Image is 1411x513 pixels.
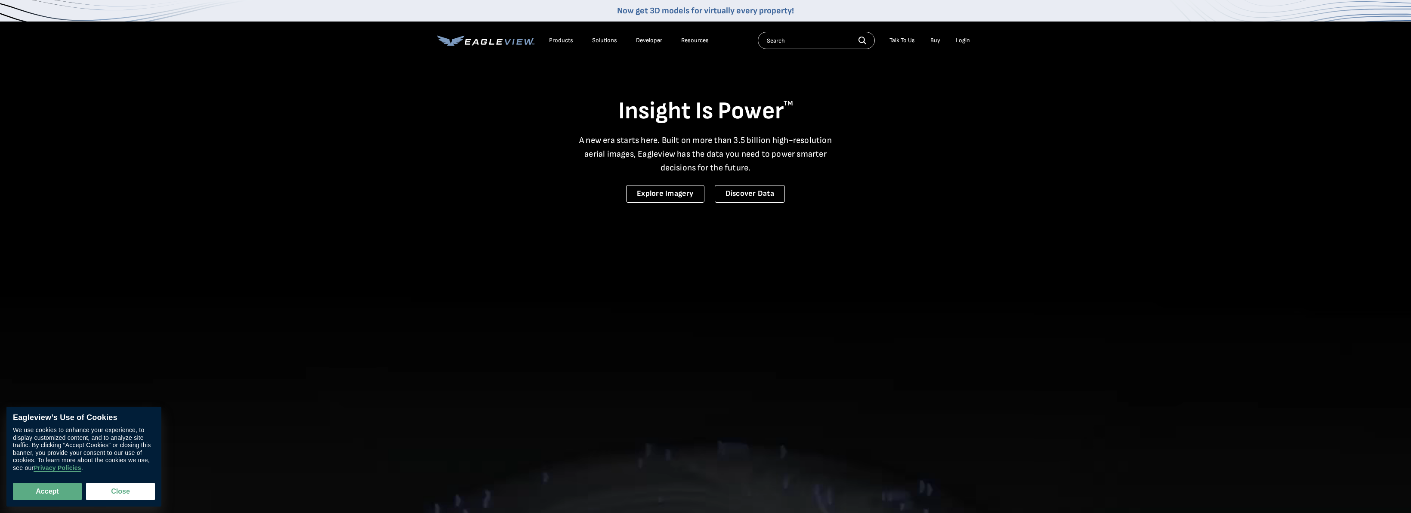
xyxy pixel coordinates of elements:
a: Now get 3D models for virtually every property! [617,6,794,16]
div: Products [549,37,573,44]
sup: TM [784,99,793,108]
div: Solutions [592,37,617,44]
button: Accept [13,483,82,500]
button: Close [86,483,155,500]
a: Explore Imagery [626,185,704,203]
div: We use cookies to enhance your experience, to display customized content, and to analyze site tra... [13,427,155,472]
div: Resources [681,37,709,44]
div: Login [956,37,970,44]
a: Discover Data [715,185,785,203]
input: Search [758,32,875,49]
a: Buy [930,37,940,44]
a: Privacy Policies [34,465,81,472]
h1: Insight Is Power [437,96,974,127]
p: A new era starts here. Built on more than 3.5 billion high-resolution aerial images, Eagleview ha... [574,133,837,175]
a: Developer [636,37,662,44]
div: Talk To Us [889,37,915,44]
div: Eagleview’s Use of Cookies [13,413,155,423]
